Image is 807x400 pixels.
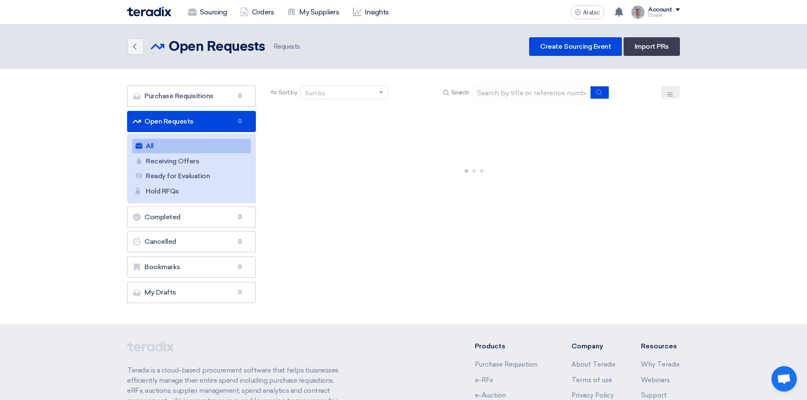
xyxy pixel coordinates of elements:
a: Import PRs [624,37,680,56]
font: Orders [252,8,274,16]
font: Receiving Offers [146,157,199,165]
a: Bookmarks0 [127,257,256,278]
font: My Suppliers [299,8,339,16]
a: Orders [233,3,280,22]
font: My Drafts [144,288,176,296]
a: Purchase Requisition [475,361,538,368]
font: 0 [238,93,242,99]
font: 0 [238,214,242,220]
a: Purchase Requisitions0 [127,86,256,107]
a: Open Requests0 [127,111,256,132]
div: Open chat [771,366,797,392]
button: Arabic [570,6,604,19]
a: My Suppliers [280,3,346,22]
font: Requests [274,43,300,50]
font: Company [571,342,603,350]
font: Completed [144,213,180,221]
a: My Drafts0 [127,282,256,303]
font: Products [475,342,505,350]
a: Terms of use [571,376,612,384]
font: Dowel [648,13,663,18]
a: Sourcing [181,3,233,22]
a: Completed0 [127,207,256,228]
font: 0 [238,238,242,245]
img: IMG_1753965247717.jpg [631,6,645,19]
a: Privacy Policy [571,392,614,399]
img: Teradix logo [127,7,171,17]
font: Sourcing [200,8,227,16]
a: Cancelled0 [127,231,256,252]
font: 0 [238,289,242,295]
font: Bookmarks [144,263,180,271]
font: Sort by [279,89,297,96]
font: Import PRs [635,42,669,50]
font: Cancelled [144,237,176,246]
a: Insights [346,3,396,22]
font: Arabic [583,9,600,16]
font: 0 [238,264,242,270]
font: Hold RFQs [146,187,179,195]
font: Account [648,6,672,13]
font: All [146,142,154,150]
font: Resources [641,342,677,350]
a: Webinars [641,376,670,384]
font: Sort by [305,90,325,97]
a: About Teradix [571,361,616,368]
font: Search [451,89,469,96]
a: e-RFx [475,376,493,384]
font: Open Requests [169,40,265,54]
a: Why Teradix [641,361,680,368]
font: Ready for Evaluation [146,172,210,180]
font: Insights [365,8,389,16]
font: Purchase Requisitions [144,92,214,100]
font: Create Sourcing Event [540,42,611,50]
font: 0 [238,118,242,124]
font: Open Requests [144,117,194,125]
a: Support [641,392,667,399]
a: e-Auction [475,392,506,399]
input: Search by title or reference number [472,86,591,99]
